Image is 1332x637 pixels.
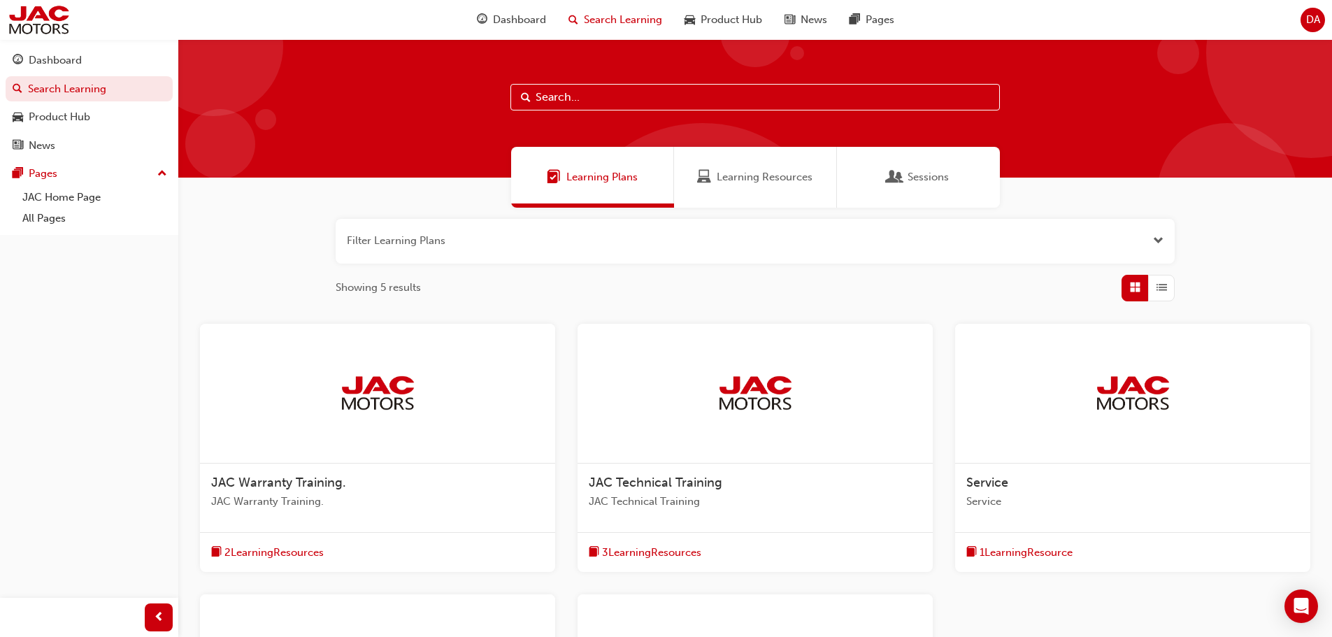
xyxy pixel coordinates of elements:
span: Service [966,475,1008,490]
span: DA [1306,12,1320,28]
a: guage-iconDashboard [466,6,557,34]
a: car-iconProduct Hub [673,6,773,34]
span: guage-icon [477,11,487,29]
a: Learning ResourcesLearning Resources [674,147,837,208]
button: book-icon1LearningResource [966,544,1073,561]
span: 3 Learning Resources [602,545,701,561]
img: jac-portal [339,374,416,412]
span: Sessions [888,169,902,185]
button: Pages [6,161,173,187]
span: car-icon [13,111,23,124]
span: JAC Warranty Training. [211,494,544,510]
span: up-icon [157,165,167,183]
span: Sessions [908,169,949,185]
span: List [1156,280,1167,296]
a: SessionsSessions [837,147,1000,208]
span: search-icon [13,83,22,96]
span: Showing 5 results [336,280,421,296]
span: Learning Plans [547,169,561,185]
span: pages-icon [13,168,23,180]
a: JAC Home Page [17,187,173,208]
span: JAC Technical Training [589,494,922,510]
span: news-icon [785,11,795,29]
a: Product Hub [6,104,173,130]
button: Open the filter [1153,233,1163,249]
span: book-icon [211,544,222,561]
span: Pages [866,12,894,28]
a: All Pages [17,208,173,229]
img: jac-portal [1094,374,1171,412]
div: Pages [29,166,57,182]
span: car-icon [685,11,695,29]
span: Learning Resources [697,169,711,185]
a: search-iconSearch Learning [557,6,673,34]
span: 2 Learning Resources [224,545,324,561]
div: Product Hub [29,109,90,125]
span: book-icon [966,544,977,561]
a: Dashboard [6,48,173,73]
img: jac-portal [717,374,794,412]
span: Search [521,90,531,106]
input: Search... [510,84,1000,110]
a: Search Learning [6,76,173,102]
img: jac-portal [7,4,71,36]
a: news-iconNews [773,6,838,34]
span: Service [966,494,1299,510]
span: news-icon [13,140,23,152]
span: Dashboard [493,12,546,28]
span: 1 Learning Resource [980,545,1073,561]
span: Learning Resources [717,169,812,185]
span: pages-icon [850,11,860,29]
button: book-icon3LearningResources [589,544,701,561]
a: pages-iconPages [838,6,905,34]
a: jac-portalServiceServicebook-icon1LearningResource [955,324,1310,573]
span: Search Learning [584,12,662,28]
div: News [29,138,55,154]
span: Learning Plans [566,169,638,185]
span: JAC Warranty Training. [211,475,346,490]
span: book-icon [589,544,599,561]
button: book-icon2LearningResources [211,544,324,561]
a: jac-portalJAC Warranty Training.JAC Warranty Training.book-icon2LearningResources [200,324,555,573]
div: Dashboard [29,52,82,69]
span: JAC Technical Training [589,475,722,490]
button: DA [1301,8,1325,32]
a: News [6,133,173,159]
span: guage-icon [13,55,23,67]
a: Learning PlansLearning Plans [511,147,674,208]
span: Grid [1130,280,1140,296]
span: prev-icon [154,609,164,627]
span: Product Hub [701,12,762,28]
button: DashboardSearch LearningProduct HubNews [6,45,173,161]
div: Open Intercom Messenger [1284,589,1318,623]
a: jac-portalJAC Technical TrainingJAC Technical Trainingbook-icon3LearningResources [578,324,933,573]
span: News [801,12,827,28]
span: search-icon [568,11,578,29]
